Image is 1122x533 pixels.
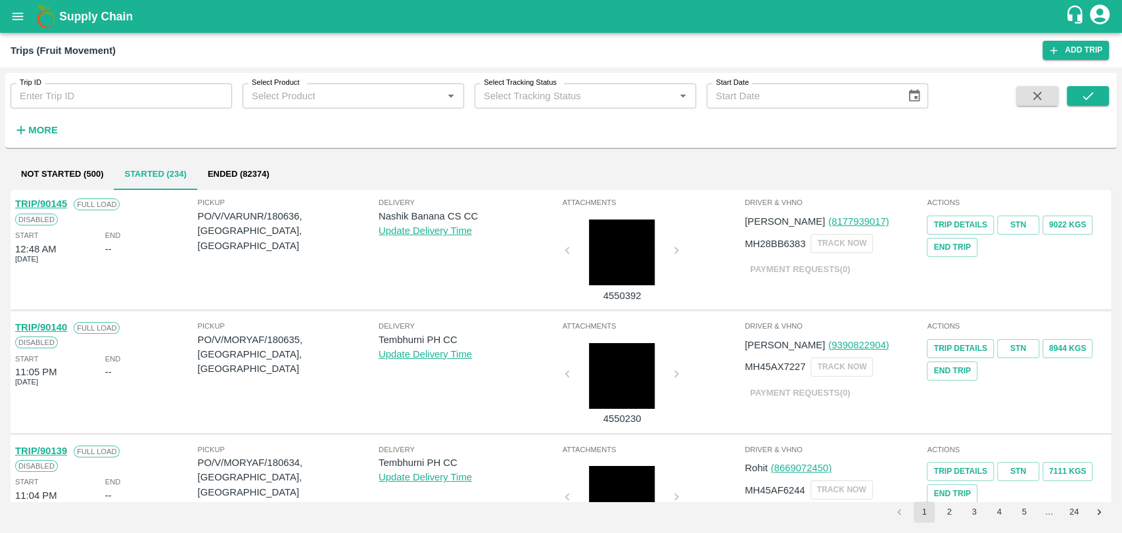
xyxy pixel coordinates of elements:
span: End [105,476,121,488]
button: Not Started (500) [11,158,114,190]
span: Driver & VHNo [745,197,925,208]
p: PO/V/MORYAF/180635, [GEOGRAPHIC_DATA], [GEOGRAPHIC_DATA] [198,333,379,377]
span: Attachments [562,320,742,332]
button: Tracking Url [927,238,977,257]
button: Go to page 5 [1014,501,1035,522]
span: Start [15,353,38,365]
nav: pagination navigation [887,501,1111,522]
label: Trip ID [20,78,41,88]
input: Select Tracking Status [479,87,653,104]
input: Start Date [707,83,897,108]
a: (8669072450) [771,463,831,473]
p: 4550230 [573,411,671,426]
span: Disabled [15,214,58,225]
a: Supply Chain [59,7,1065,26]
button: Go to page 2 [939,501,960,522]
p: MH45AF6244 [745,483,805,498]
button: Open [442,87,459,104]
span: Delivery [379,197,559,208]
span: Full Load [74,198,120,210]
button: Go to page 24 [1064,501,1085,522]
div: … [1039,506,1060,519]
span: Attachments [562,444,742,455]
input: Enter Trip ID [11,83,232,108]
p: PO/V/MORYAF/180634, [GEOGRAPHIC_DATA], [GEOGRAPHIC_DATA] [198,455,379,499]
div: 12:48 AM [15,242,57,256]
p: 4550392 [573,289,671,303]
span: End [105,353,121,365]
span: Start [15,476,38,488]
a: (8177939017) [828,216,889,227]
span: Actions [927,444,1107,455]
b: Supply Chain [59,10,133,23]
span: End [105,229,121,241]
button: Go to next page [1088,501,1110,522]
a: TRIP/90139 [15,446,67,456]
span: Actions [927,320,1107,332]
a: Trip Details [927,339,993,358]
button: Started (234) [114,158,197,190]
span: [DATE] [15,499,38,511]
img: logo [33,3,59,30]
div: -- [105,365,112,379]
p: PO/V/VARUNR/180636, [GEOGRAPHIC_DATA], [GEOGRAPHIC_DATA] [198,209,379,253]
strong: More [28,125,58,135]
span: [PERSON_NAME] [745,340,825,350]
p: Tembhurni PH CC [379,333,559,347]
button: Open [674,87,691,104]
button: 8944 Kgs [1042,339,1092,358]
a: STN [997,216,1039,235]
a: Update Delivery Time [379,349,472,359]
a: Trip Details [927,462,993,481]
span: Pickup [198,444,379,455]
span: Rohit [745,463,768,473]
span: Full Load [74,322,120,334]
a: STN [997,462,1039,481]
p: MH28BB6383 [745,237,805,251]
span: [PERSON_NAME] [745,216,825,227]
span: Start [15,229,38,241]
span: Disabled [15,460,58,472]
span: Pickup [198,197,379,208]
div: 11:04 PM [15,488,57,503]
div: customer-support [1065,5,1088,28]
button: Go to page 4 [989,501,1010,522]
div: 11:05 PM [15,365,57,379]
p: MH45AX7227 [745,359,805,374]
span: Driver & VHNo [745,320,925,332]
span: Pickup [198,320,379,332]
button: Choose date [902,83,927,108]
span: Delivery [379,444,559,455]
a: (9390822904) [828,340,889,350]
button: Tracking Url [927,361,977,381]
span: Full Load [74,446,120,457]
label: Start Date [716,78,749,88]
span: Disabled [15,336,58,348]
input: Select Product [246,87,438,104]
span: Actions [927,197,1107,208]
button: 7111 Kgs [1042,462,1092,481]
a: Update Delivery Time [379,472,472,482]
a: TRIP/90145 [15,198,67,209]
span: Delivery [379,320,559,332]
div: -- [105,242,112,256]
button: Go to page 3 [964,501,985,522]
a: TRIP/90140 [15,322,67,333]
button: Tracking Url [927,484,977,503]
a: Update Delivery Time [379,225,472,236]
button: open drawer [3,1,33,32]
div: Trips (Fruit Movement) [11,42,116,59]
a: STN [997,339,1039,358]
button: page 1 [914,501,935,522]
span: Attachments [562,197,742,208]
label: Select Tracking Status [484,78,557,88]
span: Driver & VHNo [745,444,925,455]
span: [DATE] [15,253,38,265]
a: Add Trip [1042,41,1109,60]
p: Tembhurni PH CC [379,455,559,470]
span: [DATE] [15,376,38,388]
button: More [11,119,61,141]
button: 9022 Kgs [1042,216,1092,235]
div: -- [105,488,112,503]
p: Nashik Banana CS CC [379,209,559,223]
